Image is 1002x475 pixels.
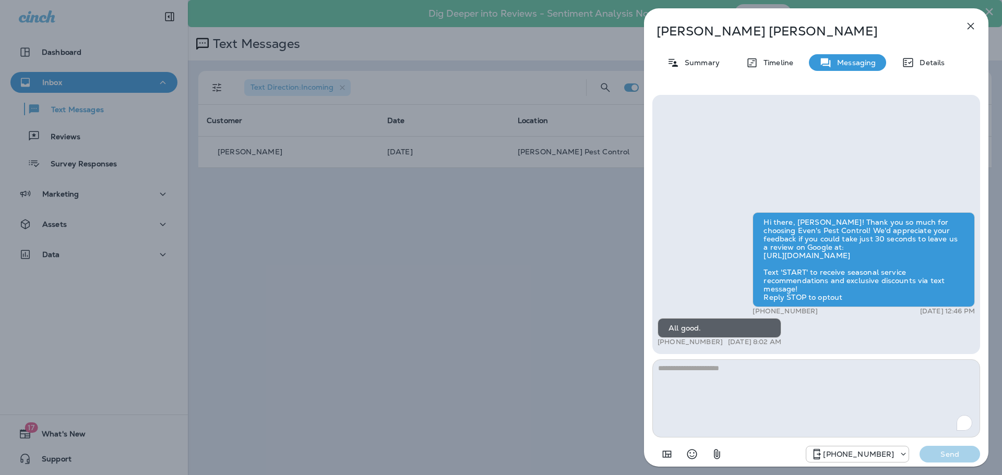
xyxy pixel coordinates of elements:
[658,318,781,338] div: All good.
[758,58,793,67] p: Timeline
[914,58,945,67] p: Details
[679,58,720,67] p: Summary
[823,450,894,458] p: [PHONE_NUMBER]
[728,338,781,346] p: [DATE] 8:02 AM
[920,307,975,315] p: [DATE] 12:46 PM
[832,58,876,67] p: Messaging
[658,338,723,346] p: [PHONE_NUMBER]
[806,448,909,460] div: +1 (920) 547-9226
[652,359,980,437] textarea: To enrich screen reader interactions, please activate Accessibility in Grammarly extension settings
[657,24,941,39] p: [PERSON_NAME] [PERSON_NAME]
[753,307,818,315] p: [PHONE_NUMBER]
[657,444,677,465] button: Add in a premade template
[753,212,975,307] div: Hi there, [PERSON_NAME]! Thank you so much for choosing Even's Pest Control! We'd appreciate your...
[682,444,702,465] button: Select an emoji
